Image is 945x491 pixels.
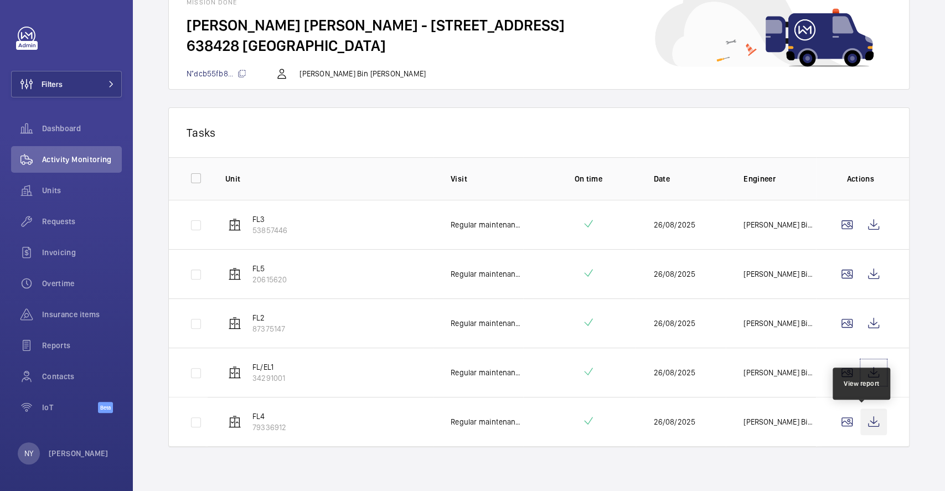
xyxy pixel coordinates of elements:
[653,367,695,378] p: 26/08/2025
[451,367,523,378] p: Regular maintenance
[252,214,287,225] p: FL3
[252,422,286,433] p: 79336912
[653,416,695,427] p: 26/08/2025
[187,69,246,78] span: N°dcb55fb8...
[844,379,880,389] div: View report
[252,274,287,285] p: 20615620
[49,448,109,459] p: [PERSON_NAME]
[11,71,122,97] button: Filters
[187,35,891,56] h2: 638428 [GEOGRAPHIC_DATA]
[834,173,887,184] p: Actions
[653,173,726,184] p: Date
[228,415,241,428] img: elevator.svg
[225,173,433,184] p: Unit
[451,268,523,280] p: Regular maintenance
[653,219,695,230] p: 26/08/2025
[228,267,241,281] img: elevator.svg
[743,219,816,230] p: [PERSON_NAME] Bin [PERSON_NAME]
[743,318,816,329] p: [PERSON_NAME] Bin [PERSON_NAME]
[252,263,287,274] p: FL5
[228,218,241,231] img: elevator.svg
[653,318,695,329] p: 26/08/2025
[42,371,122,382] span: Contacts
[252,225,287,236] p: 53857446
[451,318,523,329] p: Regular maintenance
[252,411,286,422] p: FL4
[42,340,122,351] span: Reports
[42,185,122,196] span: Units
[42,123,122,134] span: Dashboard
[743,367,816,378] p: [PERSON_NAME] Bin [PERSON_NAME]
[252,312,285,323] p: FL2
[252,361,285,373] p: FL/EL1
[187,126,891,139] p: Tasks
[252,323,285,334] p: 87375147
[187,15,891,35] h2: [PERSON_NAME] [PERSON_NAME] - [STREET_ADDRESS]
[24,448,33,459] p: NY
[42,154,122,165] span: Activity Monitoring
[42,247,122,258] span: Invoicing
[228,366,241,379] img: elevator.svg
[98,402,113,413] span: Beta
[252,373,285,384] p: 34291001
[653,268,695,280] p: 26/08/2025
[451,173,523,184] p: Visit
[743,173,816,184] p: Engineer
[228,317,241,330] img: elevator.svg
[451,416,523,427] p: Regular maintenance
[42,278,122,289] span: Overtime
[743,416,816,427] p: [PERSON_NAME] Bin [PERSON_NAME]
[42,216,122,227] span: Requests
[451,219,523,230] p: Regular maintenance
[42,309,122,320] span: Insurance items
[743,268,816,280] p: [PERSON_NAME] Bin [PERSON_NAME]
[42,402,98,413] span: IoT
[42,79,63,90] span: Filters
[541,173,636,184] p: On time
[299,68,426,79] p: [PERSON_NAME] Bin [PERSON_NAME]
